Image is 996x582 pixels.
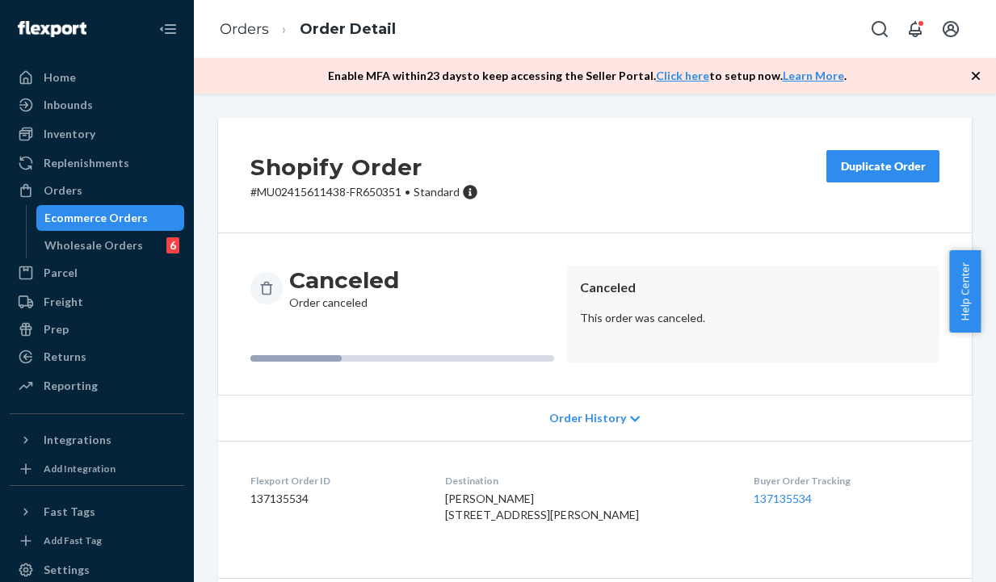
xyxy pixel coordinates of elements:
div: 6 [166,237,179,253]
dt: Flexport Order ID [250,474,419,488]
div: Replenishments [44,155,129,171]
p: # MU02415611438-FR650351 [250,184,478,200]
div: Ecommerce Orders [44,210,148,226]
a: Order Detail [300,20,396,38]
div: Reporting [44,378,98,394]
div: Fast Tags [44,504,95,520]
a: Ecommerce Orders [36,205,185,231]
a: Home [10,65,184,90]
a: Inventory [10,121,184,147]
dt: Destination [445,474,728,488]
span: Standard [414,185,460,199]
button: Open notifications [899,13,931,45]
h3: Canceled [289,266,399,295]
div: Parcel [44,265,78,281]
button: Fast Tags [10,499,184,525]
button: Integrations [10,427,184,453]
a: Inbounds [10,92,184,118]
div: Inbounds [44,97,93,113]
ol: breadcrumbs [207,6,409,53]
span: [PERSON_NAME] [STREET_ADDRESS][PERSON_NAME] [445,492,639,521]
a: Orders [220,20,269,38]
dt: Buyer Order Tracking [754,474,939,488]
iframe: Opens a widget where you can chat to one of our agents [893,534,980,574]
a: Learn More [783,69,844,82]
button: Close Navigation [152,13,184,45]
a: 137135534 [754,492,812,505]
a: Wholesale Orders6 [36,232,185,258]
a: Freight [10,289,184,315]
div: Prep [44,321,69,337]
div: Integrations [44,432,111,448]
div: Orders [44,182,82,199]
h2: Shopify Order [250,150,478,184]
a: Add Integration [10,459,184,479]
div: Add Integration [44,462,116,475]
a: Parcel [10,260,184,286]
dd: 137135534 [250,491,419,507]
a: Prep [10,316,184,342]
span: • [405,185,410,199]
button: Open Search Box [864,13,896,45]
button: Duplicate Order [826,150,939,182]
div: Inventory [44,126,95,142]
div: Home [44,69,76,86]
a: Returns [10,344,184,370]
header: Canceled [580,278,927,297]
p: This order was canceled. [580,310,927,326]
div: Duplicate Order [840,158,926,174]
div: Freight [44,294,83,310]
a: Reporting [10,373,184,399]
div: Add Fast Tag [44,534,102,547]
button: Help Center [949,250,981,333]
p: Enable MFA within 23 days to keep accessing the Seller Portal. to setup now. . [328,68,847,84]
button: Open account menu [935,13,967,45]
a: Click here [656,69,709,82]
div: Wholesale Orders [44,237,143,253]
a: Orders [10,178,184,203]
div: Returns [44,349,86,365]
span: Order History [549,410,626,426]
div: Order canceled [289,266,399,311]
a: Add Fast Tag [10,531,184,551]
img: Flexport logo [18,21,86,37]
a: Replenishments [10,150,184,176]
div: Settings [44,562,90,578]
